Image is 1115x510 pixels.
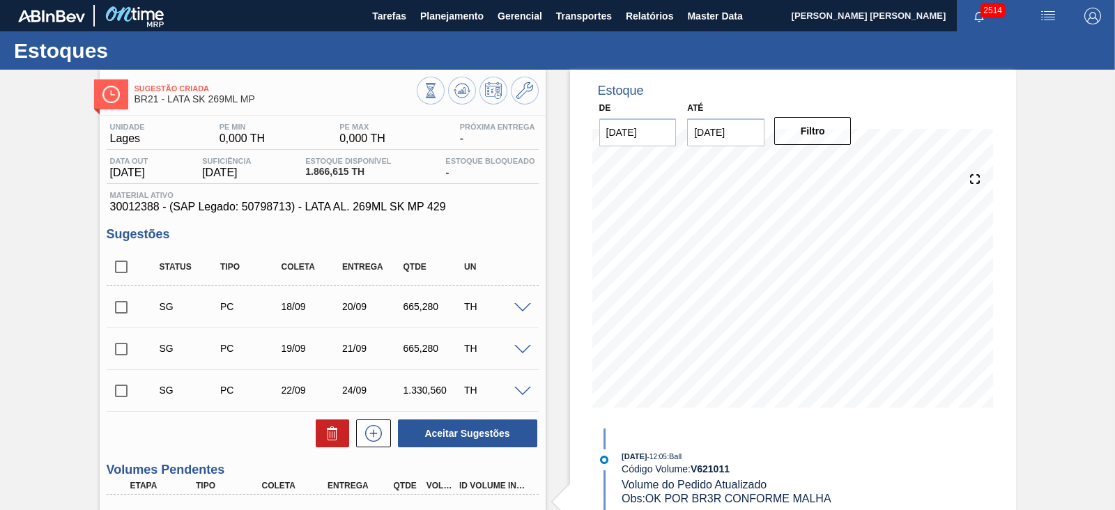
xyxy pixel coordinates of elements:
[217,262,284,272] div: Tipo
[417,77,445,105] button: Visão Geral dos Estoques
[687,118,764,146] input: dd/mm/yyyy
[278,385,345,396] div: 22/09/2025
[511,77,539,105] button: Ir ao Master Data / Geral
[599,118,677,146] input: dd/mm/yyyy
[622,452,647,461] span: [DATE]
[107,227,539,242] h3: Sugestões
[278,343,345,354] div: 19/09/2025
[445,157,535,165] span: Estoque Bloqueado
[390,481,424,490] div: Qtde
[217,301,284,312] div: Pedido de Compra
[339,262,406,272] div: Entrega
[278,301,345,312] div: 18/09/2025
[479,77,507,105] button: Programar Estoque
[400,385,467,396] div: 1.330,560
[1084,8,1101,24] img: Logout
[134,84,417,93] span: Sugestão Criada
[110,157,148,165] span: Data out
[220,132,266,145] span: 0,000 TH
[626,8,673,24] span: Relatórios
[774,117,852,145] button: Filtro
[981,3,1005,18] span: 2514
[339,132,385,145] span: 0,000 TH
[622,463,953,474] div: Código Volume:
[305,157,391,165] span: Estoque Disponível
[622,479,767,490] span: Volume do Pedido Atualizado
[339,343,406,354] div: 21/09/2025
[110,191,535,199] span: Material ativo
[448,77,476,105] button: Atualizar Gráfico
[134,94,417,105] span: BR21 - LATA SK 269ML MP
[127,481,199,490] div: Etapa
[339,123,385,131] span: PE MAX
[598,84,644,98] div: Estoque
[460,123,535,131] span: Próxima Entrega
[691,463,730,474] strong: V 621011
[156,262,223,272] div: Status
[400,343,467,354] div: 665,280
[202,157,251,165] span: Suficiência
[217,385,284,396] div: Pedido de Compra
[192,481,265,490] div: Tipo
[456,481,528,490] div: Id Volume Interno
[220,123,266,131] span: PE MIN
[687,8,742,24] span: Master Data
[420,8,484,24] span: Planejamento
[647,453,667,461] span: - 12:05
[461,343,528,354] div: TH
[456,123,539,145] div: -
[349,419,391,447] div: Nova sugestão
[324,481,397,490] div: Entrega
[1040,8,1056,24] img: userActions
[156,343,223,354] div: Sugestão Criada
[259,481,331,490] div: Coleta
[278,262,345,272] div: Coleta
[14,42,261,59] h1: Estoques
[398,419,537,447] button: Aceitar Sugestões
[442,157,538,179] div: -
[461,262,528,272] div: UN
[102,86,120,103] img: Ícone
[423,481,456,490] div: Volume Portal
[461,301,528,312] div: TH
[687,103,703,113] label: Até
[156,385,223,396] div: Sugestão Criada
[305,167,391,177] span: 1.866,615 TH
[217,343,284,354] div: Pedido de Compra
[110,167,148,179] span: [DATE]
[372,8,406,24] span: Tarefas
[309,419,349,447] div: Excluir Sugestões
[622,493,831,504] span: Obs: OK POR BR3R CONFORME MALHA
[400,301,467,312] div: 665,280
[599,103,611,113] label: De
[391,418,539,449] div: Aceitar Sugestões
[202,167,251,179] span: [DATE]
[498,8,542,24] span: Gerencial
[600,456,608,464] img: atual
[110,123,145,131] span: Unidade
[156,301,223,312] div: Sugestão Criada
[667,452,682,461] span: : Ball
[107,463,539,477] h3: Volumes Pendentes
[339,301,406,312] div: 20/09/2025
[461,385,528,396] div: TH
[556,8,612,24] span: Transportes
[110,132,145,145] span: Lages
[18,10,85,22] img: TNhmsLtSVTkK8tSr43FrP2fwEKptu5GPRR3wAAAABJRU5ErkJggg==
[339,385,406,396] div: 24/09/2025
[957,6,1001,26] button: Notificações
[110,201,535,213] span: 30012388 - (SAP Legado: 50798713) - LATA AL. 269ML SK MP 429
[400,262,467,272] div: Qtde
